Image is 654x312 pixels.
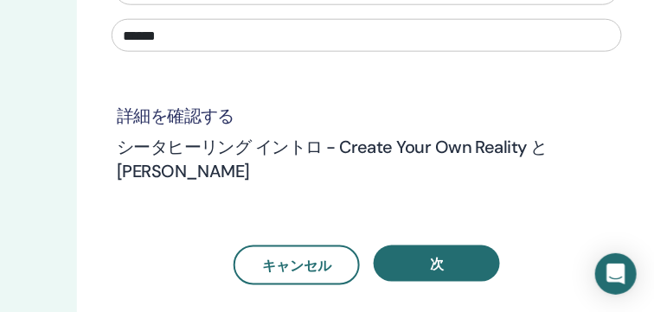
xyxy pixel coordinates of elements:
h3: シータヒーリング イントロ - Create Your Own Reality と [PERSON_NAME] [117,135,617,204]
span: キャンセル [262,257,331,275]
span: 次 [430,255,444,273]
div: インターコムメッセンジャーを開く [595,253,637,295]
button: 次 [374,245,500,282]
h3: 詳細を確認する [117,104,617,128]
a: キャンセル [234,245,360,285]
